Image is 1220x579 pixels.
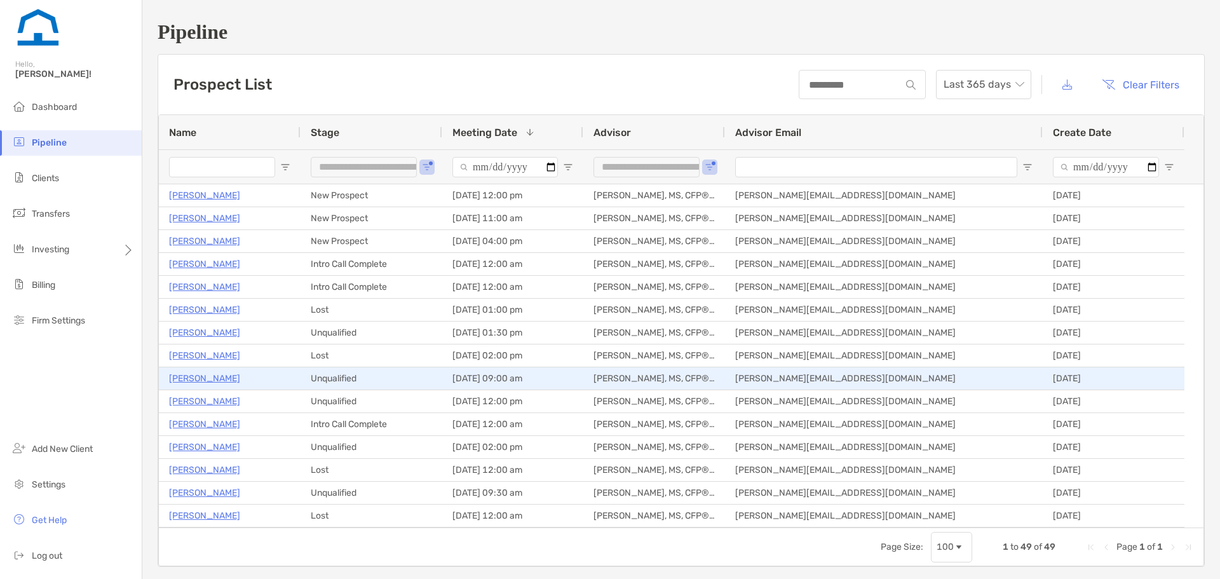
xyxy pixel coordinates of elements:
[725,436,1043,458] div: [PERSON_NAME][EMAIL_ADDRESS][DOMAIN_NAME]
[593,126,631,139] span: Advisor
[725,413,1043,435] div: [PERSON_NAME][EMAIL_ADDRESS][DOMAIN_NAME]
[1043,505,1184,527] div: [DATE]
[1116,542,1137,552] span: Page
[725,344,1043,367] div: [PERSON_NAME][EMAIL_ADDRESS][DOMAIN_NAME]
[1043,276,1184,298] div: [DATE]
[169,256,240,272] p: [PERSON_NAME]
[301,184,442,207] div: New Prospect
[563,162,573,172] button: Open Filter Menu
[11,276,27,292] img: billing icon
[1183,542,1193,552] div: Last Page
[583,344,725,367] div: [PERSON_NAME], MS, CFP®, CFA®, AFC®
[301,482,442,504] div: Unqualified
[1043,207,1184,229] div: [DATE]
[11,241,27,256] img: investing icon
[1157,542,1163,552] span: 1
[169,187,240,203] a: [PERSON_NAME]
[169,126,196,139] span: Name
[906,80,916,90] img: input icon
[1053,157,1159,177] input: Create Date Filter Input
[169,485,240,501] a: [PERSON_NAME]
[583,230,725,252] div: [PERSON_NAME], MS, CFP®, CFA®, AFC®
[583,253,725,275] div: [PERSON_NAME], MS, CFP®, CFA®, AFC®
[11,134,27,149] img: pipeline icon
[1043,436,1184,458] div: [DATE]
[583,367,725,390] div: [PERSON_NAME], MS, CFP®, CFA®, AFC®
[1044,542,1055,552] span: 49
[735,126,801,139] span: Advisor Email
[442,482,583,504] div: [DATE] 09:30 am
[301,276,442,298] div: Intro Call Complete
[173,76,272,93] h3: Prospect List
[583,482,725,504] div: [PERSON_NAME], MS, CFP®, CFA®, AFC®
[442,230,583,252] div: [DATE] 04:00 pm
[1101,542,1111,552] div: Previous Page
[583,459,725,481] div: [PERSON_NAME], MS, CFP®, CFA®, AFC®
[1043,184,1184,207] div: [DATE]
[15,69,134,79] span: [PERSON_NAME]!
[705,162,715,172] button: Open Filter Menu
[1003,542,1008,552] span: 1
[442,207,583,229] div: [DATE] 11:00 am
[725,482,1043,504] div: [PERSON_NAME][EMAIL_ADDRESS][DOMAIN_NAME]
[301,322,442,344] div: Unqualified
[583,413,725,435] div: [PERSON_NAME], MS, CFP®, CFA®, AFC®
[1020,542,1032,552] span: 49
[169,371,240,386] p: [PERSON_NAME]
[1034,542,1042,552] span: of
[583,390,725,412] div: [PERSON_NAME], MS, CFP®, CFA®, AFC®
[442,253,583,275] div: [DATE] 12:00 am
[452,126,517,139] span: Meeting Date
[169,279,240,295] a: [PERSON_NAME]
[301,230,442,252] div: New Prospect
[1043,344,1184,367] div: [DATE]
[301,505,442,527] div: Lost
[169,508,240,524] a: [PERSON_NAME]
[11,512,27,527] img: get-help icon
[725,184,1043,207] div: [PERSON_NAME][EMAIL_ADDRESS][DOMAIN_NAME]
[442,459,583,481] div: [DATE] 12:00 am
[1043,413,1184,435] div: [DATE]
[1043,390,1184,412] div: [DATE]
[1043,253,1184,275] div: [DATE]
[725,230,1043,252] div: [PERSON_NAME][EMAIL_ADDRESS][DOMAIN_NAME]
[301,207,442,229] div: New Prospect
[169,157,275,177] input: Name Filter Input
[32,550,62,561] span: Log out
[301,253,442,275] div: Intro Call Complete
[583,184,725,207] div: [PERSON_NAME], MS, CFP®, CFA®, AFC®
[169,462,240,478] p: [PERSON_NAME]
[11,99,27,114] img: dashboard icon
[1043,482,1184,504] div: [DATE]
[169,302,240,318] a: [PERSON_NAME]
[1053,126,1111,139] span: Create Date
[1043,367,1184,390] div: [DATE]
[1043,230,1184,252] div: [DATE]
[169,416,240,432] a: [PERSON_NAME]
[583,207,725,229] div: [PERSON_NAME], MS, CFP®, CFA®, AFC®
[931,532,972,562] div: Page Size
[944,71,1024,99] span: Last 365 days
[32,280,55,290] span: Billing
[32,479,65,490] span: Settings
[32,244,69,255] span: Investing
[442,184,583,207] div: [DATE] 12:00 pm
[725,459,1043,481] div: [PERSON_NAME][EMAIL_ADDRESS][DOMAIN_NAME]
[169,325,240,341] p: [PERSON_NAME]
[11,170,27,185] img: clients icon
[442,413,583,435] div: [DATE] 12:00 am
[725,322,1043,344] div: [PERSON_NAME][EMAIL_ADDRESS][DOMAIN_NAME]
[442,344,583,367] div: [DATE] 02:00 pm
[169,348,240,364] p: [PERSON_NAME]
[442,390,583,412] div: [DATE] 12:00 pm
[442,436,583,458] div: [DATE] 02:00 pm
[442,276,583,298] div: [DATE] 12:00 am
[301,459,442,481] div: Lost
[583,276,725,298] div: [PERSON_NAME], MS, CFP®, CFA®, AFC®
[1147,542,1155,552] span: of
[32,137,67,148] span: Pipeline
[11,205,27,221] img: transfers icon
[725,367,1043,390] div: [PERSON_NAME][EMAIL_ADDRESS][DOMAIN_NAME]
